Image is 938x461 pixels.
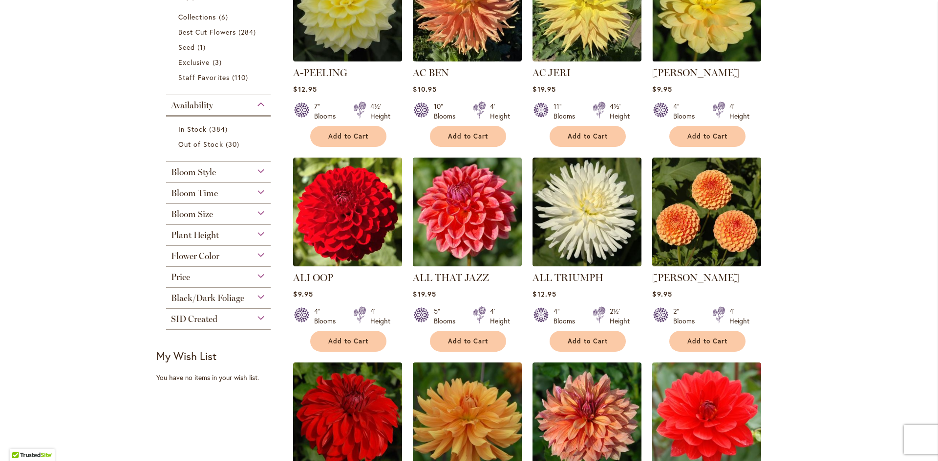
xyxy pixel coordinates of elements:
span: 284 [238,27,258,37]
div: 4' Height [729,306,749,326]
a: ALL THAT JAZZ [413,259,522,268]
a: ALL TRIUMPH [533,259,641,268]
a: [PERSON_NAME] [652,272,739,283]
span: Add to Cart [687,337,727,345]
span: In Stock [178,124,207,134]
a: Out of Stock 30 [178,139,261,149]
span: Exclusive [178,58,210,67]
span: Add to Cart [448,337,488,345]
span: Add to Cart [568,132,608,140]
button: Add to Cart [310,331,386,352]
div: 7" Blooms [314,101,341,121]
a: AC Jeri [533,54,641,63]
span: $12.95 [533,289,556,299]
a: ALI OOP [293,259,402,268]
span: $9.95 [652,84,672,94]
button: Add to Cart [430,331,506,352]
img: ALI OOP [293,158,402,266]
div: 11" Blooms [554,101,581,121]
span: Bloom Style [171,167,216,178]
a: ALI OOP [293,272,333,283]
button: Add to Cart [430,126,506,147]
a: In Stock 384 [178,124,261,134]
span: 6 [219,12,231,22]
span: Availability [171,100,213,111]
span: SID Created [171,314,217,324]
div: 10" Blooms [434,101,461,121]
span: Price [171,272,190,282]
div: 4½' Height [370,101,390,121]
div: You have no items in your wish list. [156,373,287,382]
span: Seed [178,42,195,52]
span: Add to Cart [328,132,368,140]
img: ALL TRIUMPH [533,158,641,266]
span: Add to Cart [568,337,608,345]
div: 4' Height [490,306,510,326]
span: Add to Cart [328,337,368,345]
button: Add to Cart [550,126,626,147]
iframe: Launch Accessibility Center [7,426,35,454]
span: Staff Favorites [178,73,230,82]
div: 4½' Height [610,101,630,121]
div: 2" Blooms [673,306,701,326]
span: Out of Stock [178,140,223,149]
a: AHOY MATEY [652,54,761,63]
a: AC JERI [533,67,571,79]
span: Bloom Size [171,209,213,220]
div: 4' Height [729,101,749,121]
strong: My Wish List [156,349,216,363]
span: Flower Color [171,251,219,261]
div: 4' Height [370,306,390,326]
img: AMBER QUEEN [652,158,761,266]
span: Black/Dark Foliage [171,293,244,303]
a: Best Cut Flowers [178,27,261,37]
div: 4" Blooms [554,306,581,326]
div: 2½' Height [610,306,630,326]
span: $19.95 [533,84,555,94]
div: 5" Blooms [434,306,461,326]
button: Add to Cart [669,331,746,352]
span: 110 [232,72,251,82]
a: A-Peeling [293,54,402,63]
span: 384 [209,124,230,134]
span: Collections [178,12,216,21]
span: $9.95 [652,289,672,299]
div: 4" Blooms [673,101,701,121]
button: Add to Cart [310,126,386,147]
a: AMBER QUEEN [652,259,761,268]
span: $12.95 [293,84,317,94]
span: Plant Height [171,230,219,241]
div: 4" Blooms [314,306,341,326]
span: $9.95 [293,289,313,299]
div: 4' Height [490,101,510,121]
a: [PERSON_NAME] [652,67,739,79]
button: Add to Cart [669,126,746,147]
span: 1 [197,42,208,52]
span: Add to Cart [448,132,488,140]
a: Exclusive [178,57,261,67]
span: 30 [226,139,242,149]
a: AC BEN [413,54,522,63]
a: Seed [178,42,261,52]
a: ALL THAT JAZZ [413,272,489,283]
span: $10.95 [413,84,436,94]
a: ALL TRIUMPH [533,272,603,283]
img: ALL THAT JAZZ [413,158,522,266]
span: Add to Cart [687,132,727,140]
button: Add to Cart [550,331,626,352]
span: Best Cut Flowers [178,27,236,37]
span: 3 [213,57,224,67]
a: Collections [178,12,261,22]
a: A-PEELING [293,67,347,79]
span: Bloom Time [171,188,218,199]
a: Staff Favorites [178,72,261,82]
a: AC BEN [413,67,449,79]
span: $19.95 [413,289,436,299]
